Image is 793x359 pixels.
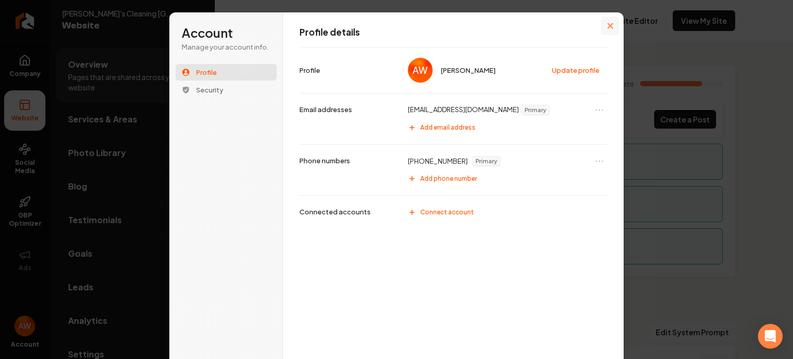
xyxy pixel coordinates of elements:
button: Profile [176,64,277,81]
button: Update profile [547,63,606,78]
p: Email addresses [299,105,352,114]
span: Connect account [420,208,474,216]
button: Security [176,82,277,98]
button: Add phone number [403,170,608,187]
span: Primary [521,105,549,115]
button: Connect account [403,204,608,221]
p: Connected accounts [299,207,371,216]
h1: Profile details [299,26,608,39]
button: Close modal [601,17,620,35]
span: Primary [472,157,500,166]
p: Profile [299,66,320,75]
button: Open menu [593,155,606,167]
span: Security [196,85,224,95]
span: [PERSON_NAME] [441,66,496,75]
p: [PHONE_NUMBER] [408,157,468,166]
span: Profile [196,68,217,77]
div: Open Intercom Messenger [758,324,783,349]
button: Open menu [593,104,606,116]
img: Alexa Wiley [408,58,433,83]
p: [EMAIL_ADDRESS][DOMAIN_NAME] [408,105,519,115]
button: Add email address [403,119,608,136]
p: Manage your account info. [182,42,271,52]
span: Add phone number [420,175,477,183]
p: Phone numbers [299,156,350,165]
h1: Account [182,25,271,41]
span: Add email address [420,123,475,132]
